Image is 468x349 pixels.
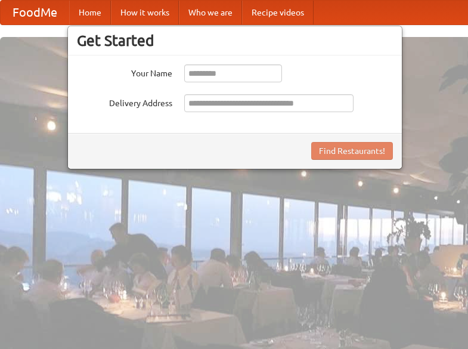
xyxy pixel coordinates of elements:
[1,1,69,24] a: FoodMe
[111,1,179,24] a: How it works
[311,142,393,160] button: Find Restaurants!
[179,1,242,24] a: Who we are
[77,94,172,109] label: Delivery Address
[77,32,393,50] h3: Get Started
[77,64,172,79] label: Your Name
[69,1,111,24] a: Home
[242,1,314,24] a: Recipe videos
